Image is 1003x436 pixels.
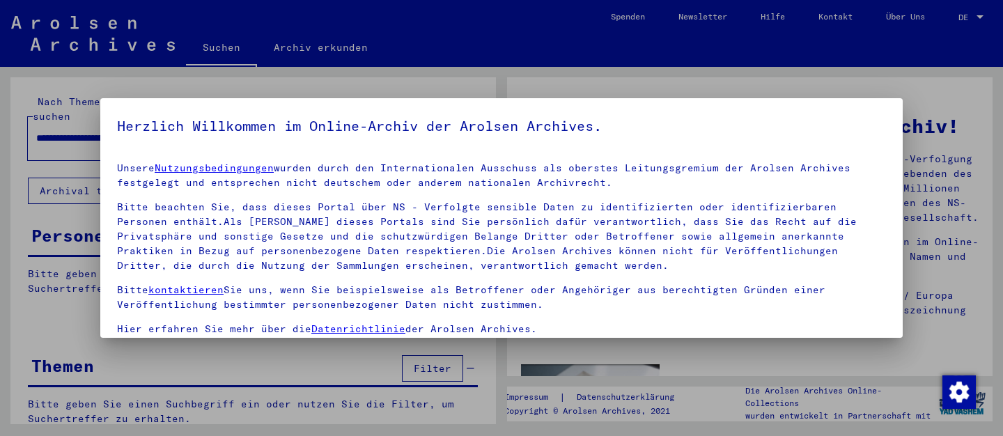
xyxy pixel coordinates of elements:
a: Nutzungsbedingungen [155,162,274,174]
p: Bitte beachten Sie, dass dieses Portal über NS - Verfolgte sensible Daten zu identifizierten oder... [117,200,886,273]
a: Datenrichtlinie [311,322,405,335]
img: Zustimmung ändern [942,375,976,409]
p: Hier erfahren Sie mehr über die der Arolsen Archives. [117,322,886,336]
p: Unsere wurden durch den Internationalen Ausschuss als oberstes Leitungsgremium der Arolsen Archiv... [117,161,886,190]
h5: Herzlich Willkommen im Online-Archiv der Arolsen Archives. [117,115,886,137]
a: kontaktieren [148,283,224,296]
p: Bitte Sie uns, wenn Sie beispielsweise als Betroffener oder Angehöriger aus berechtigten Gründen ... [117,283,886,312]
